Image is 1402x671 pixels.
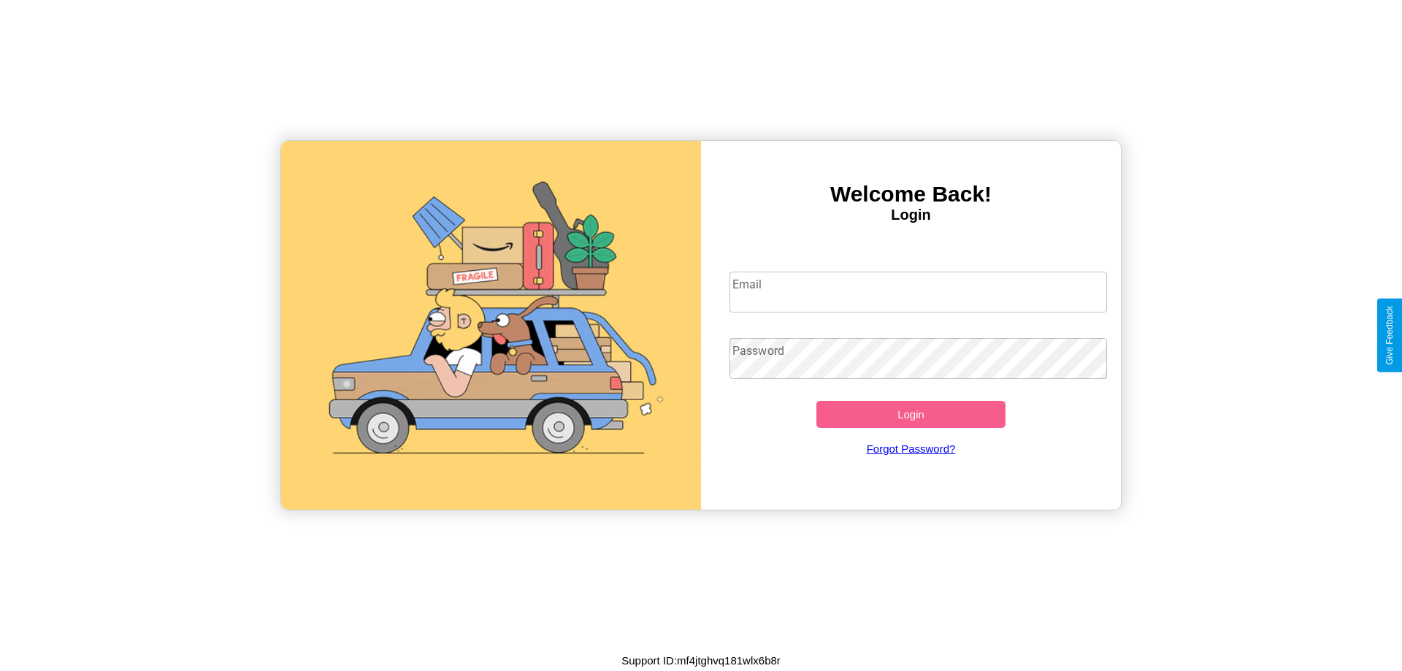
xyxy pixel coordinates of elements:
img: gif [281,141,701,510]
p: Support ID: mf4jtghvq181wlx6b8r [621,651,781,670]
h3: Welcome Back! [701,182,1121,207]
button: Login [816,401,1005,428]
div: Give Feedback [1384,306,1395,365]
a: Forgot Password? [722,428,1100,469]
h4: Login [701,207,1121,223]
